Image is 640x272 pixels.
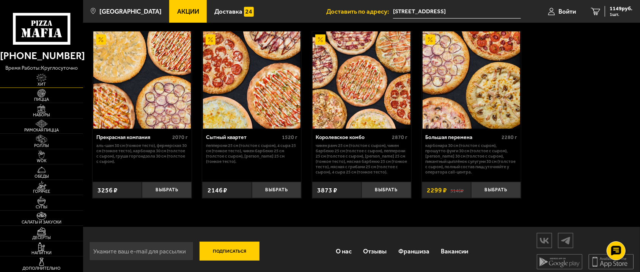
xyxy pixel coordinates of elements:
[93,31,191,129] img: Прекрасная компания
[96,143,188,164] p: Аль-Шам 30 см (тонкое тесто), Фермерская 30 см (тонкое тесто), Карбонара 30 см (толстое с сыром),...
[425,34,435,44] img: Акционный
[435,241,474,262] a: Вакансии
[330,241,357,262] a: О нас
[142,182,191,198] button: Выбрать
[172,134,188,141] span: 2070 г
[393,241,435,262] a: Франшиза
[202,31,301,129] a: АкционныйСытный квартет
[426,134,500,141] div: Большая перемена
[610,6,632,11] span: 1149 руб.
[312,31,411,129] a: АкционныйКоролевское комбо
[244,7,254,17] img: 15daf4d41897b9f0e9f617042186c801.svg
[610,12,632,17] span: 1 шт.
[471,182,520,198] button: Выбрать
[97,186,118,194] span: 3256 ₽
[96,34,106,44] img: Акционный
[502,134,517,141] span: 2280 г
[96,134,171,141] div: Прекрасная компания
[392,134,407,141] span: 2870 г
[282,134,298,141] span: 1520 г
[393,5,521,19] input: Ваш адрес доставки
[316,143,407,175] p: Чикен Ранч 25 см (толстое с сыром), Чикен Барбекю 25 см (толстое с сыром), Пепперони 25 см (толст...
[313,31,410,129] img: Королевское комбо
[362,182,411,198] button: Выбрать
[200,242,259,261] button: Подписаться
[177,8,199,15] span: Акции
[206,34,215,44] img: Акционный
[537,234,552,247] img: vk
[426,143,517,175] p: Карбонара 30 см (толстое с сыром), Прошутто Фунги 30 см (толстое с сыром), [PERSON_NAME] 30 см (т...
[357,241,392,262] a: Отзывы
[558,8,576,15] span: Войти
[99,8,162,15] span: [GEOGRAPHIC_DATA]
[316,134,390,141] div: Королевское комбо
[450,187,464,194] s: 3146 ₽
[252,182,301,198] button: Выбрать
[203,31,300,129] img: Сытный квартет
[206,134,280,141] div: Сытный квартет
[423,31,520,129] img: Большая перемена
[93,31,192,129] a: АкционныйПрекрасная компания
[206,143,298,164] p: Пепперони 25 см (толстое с сыром), 4 сыра 25 см (тонкое тесто), Чикен Барбекю 25 см (толстое с сы...
[326,8,393,15] span: Доставить по адресу:
[315,34,325,44] img: Акционный
[89,242,193,261] input: Укажите ваш e-mail для рассылки
[422,31,521,129] a: АкционныйБольшая перемена
[558,234,573,247] img: tg
[427,186,447,194] span: 2299 ₽
[208,186,228,194] span: 2146 ₽
[214,8,242,15] span: Доставка
[317,186,337,194] span: 3873 ₽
